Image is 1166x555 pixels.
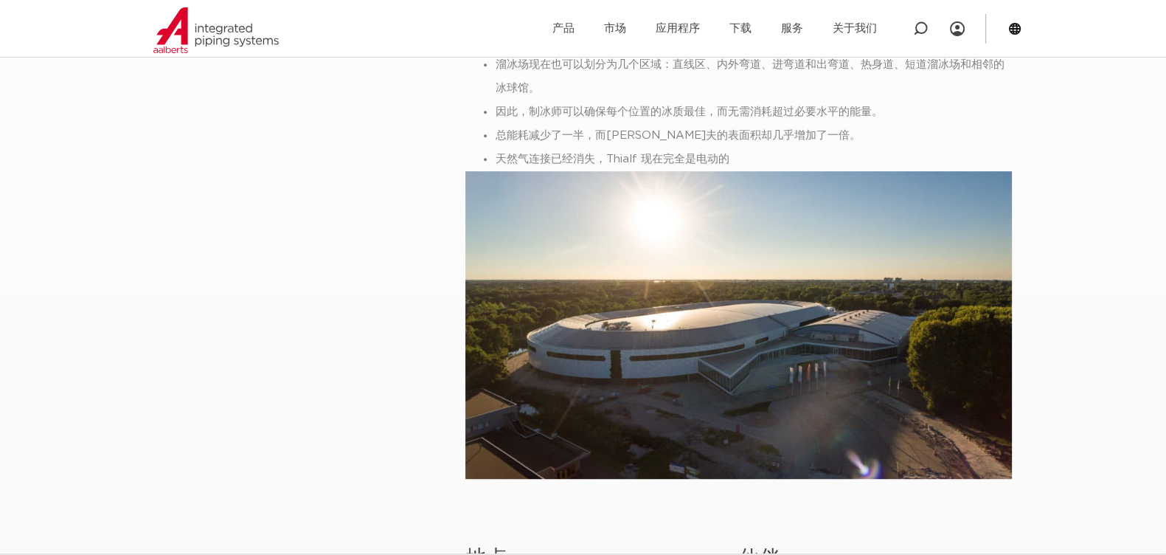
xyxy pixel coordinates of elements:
[603,23,625,34] font: 市场
[495,154,729,165] font: 天然气连接已经消失，Thialf 现在完全是电动的
[552,23,574,34] font: 产品
[495,130,860,141] font: 总能耗减少了一半，而[PERSON_NAME]夫的表面积却几乎增加了一倍。
[832,23,876,34] font: 关于我们
[780,23,802,34] font: 服务
[495,106,882,117] font: 因此，制冰师可以确保每个位置的冰质最佳，而无需消耗超过必要水平的能量。
[655,23,699,34] font: 应用程序
[729,23,751,34] font: 下载
[495,59,1004,94] font: 溜冰场现在也可以划分为几个区域：直线区、内外弯道、进弯道和出弯道、热身道、短道溜冰场和相邻的冰球馆。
